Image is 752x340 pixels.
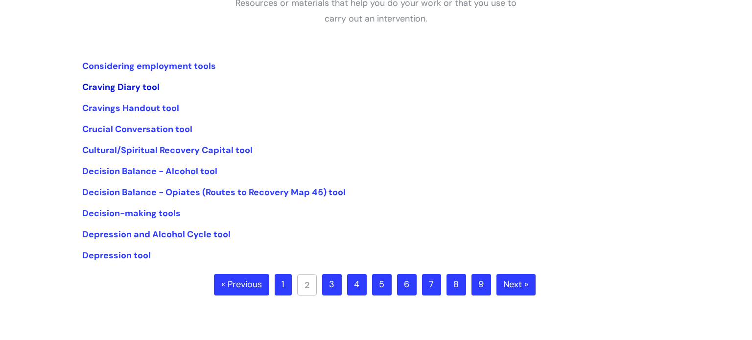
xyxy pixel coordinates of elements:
a: Cravings Handout tool [82,102,179,114]
a: Cultural/Spiritual Recovery Capital tool [82,144,253,156]
a: Considering employment tools [82,60,216,72]
a: Decision-making tools [82,207,181,219]
a: 4 [347,274,367,295]
a: 5 [372,274,392,295]
a: 9 [471,274,491,295]
a: 3 [322,274,342,295]
a: « Previous [214,274,269,295]
a: 8 [446,274,466,295]
a: Next » [496,274,536,295]
a: Decision Balance - Opiates (Routes to Recovery Map 45) tool [82,186,346,198]
a: Decision Balance - Alcohol tool [82,165,217,177]
a: 1 [275,274,292,295]
a: Depression tool [82,249,151,261]
a: 2 [297,274,317,295]
a: Craving Diary tool [82,81,160,93]
a: 7 [422,274,441,295]
a: 6 [397,274,417,295]
a: Depression and Alcohol Cycle tool [82,228,231,240]
a: Crucial Conversation tool [82,123,192,135]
